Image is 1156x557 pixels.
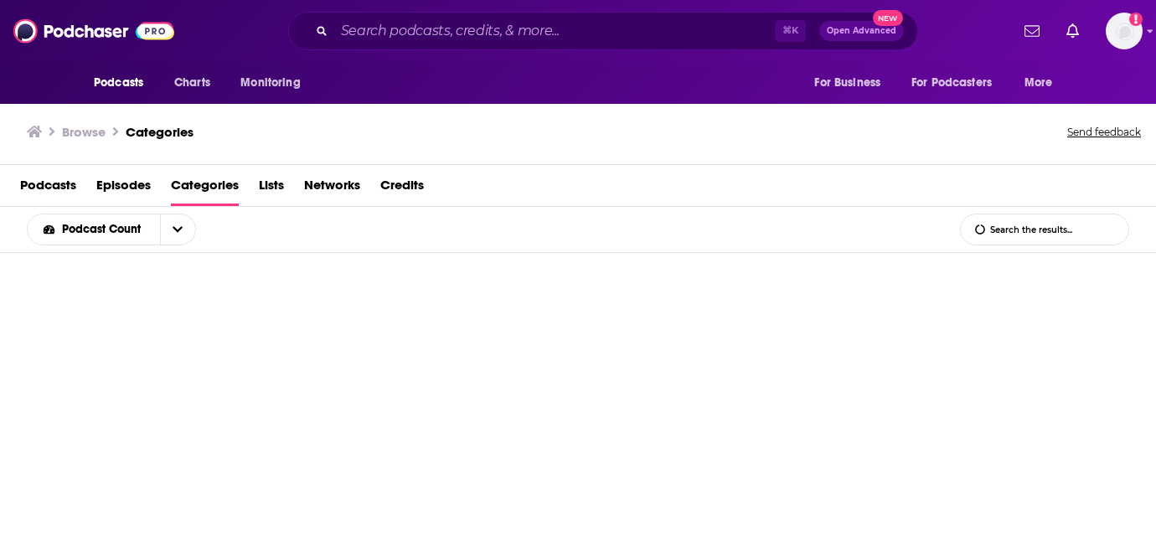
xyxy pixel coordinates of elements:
[1013,67,1074,99] button: open menu
[827,27,896,35] span: Open Advanced
[1129,13,1143,26] svg: Add a profile image
[304,172,360,206] a: Networks
[1106,13,1143,49] img: User Profile
[288,12,918,50] div: Search podcasts, credits, & more...
[775,20,806,42] span: ⌘ K
[901,67,1016,99] button: open menu
[171,172,239,206] a: Categories
[1018,17,1046,45] a: Show notifications dropdown
[259,172,284,206] a: Lists
[28,224,160,235] button: open menu
[62,124,106,140] h3: Browse
[27,214,222,245] h2: Choose List sort
[240,71,300,95] span: Monitoring
[1062,121,1146,144] button: Send feedback
[873,10,903,26] span: New
[819,21,904,41] button: Open AdvancedNew
[126,124,194,140] a: Categories
[163,67,220,99] a: Charts
[1106,13,1143,49] span: Logged in as christinamorris
[229,67,322,99] button: open menu
[380,172,424,206] a: Credits
[160,214,195,245] button: open menu
[13,15,174,47] img: Podchaser - Follow, Share and Rate Podcasts
[174,71,210,95] span: Charts
[911,71,992,95] span: For Podcasters
[802,67,901,99] button: open menu
[96,172,151,206] a: Episodes
[1106,13,1143,49] button: Show profile menu
[20,172,76,206] a: Podcasts
[1060,17,1086,45] a: Show notifications dropdown
[334,18,775,44] input: Search podcasts, credits, & more...
[82,67,165,99] button: open menu
[814,71,880,95] span: For Business
[94,71,143,95] span: Podcasts
[1024,71,1053,95] span: More
[62,224,147,235] span: Podcast Count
